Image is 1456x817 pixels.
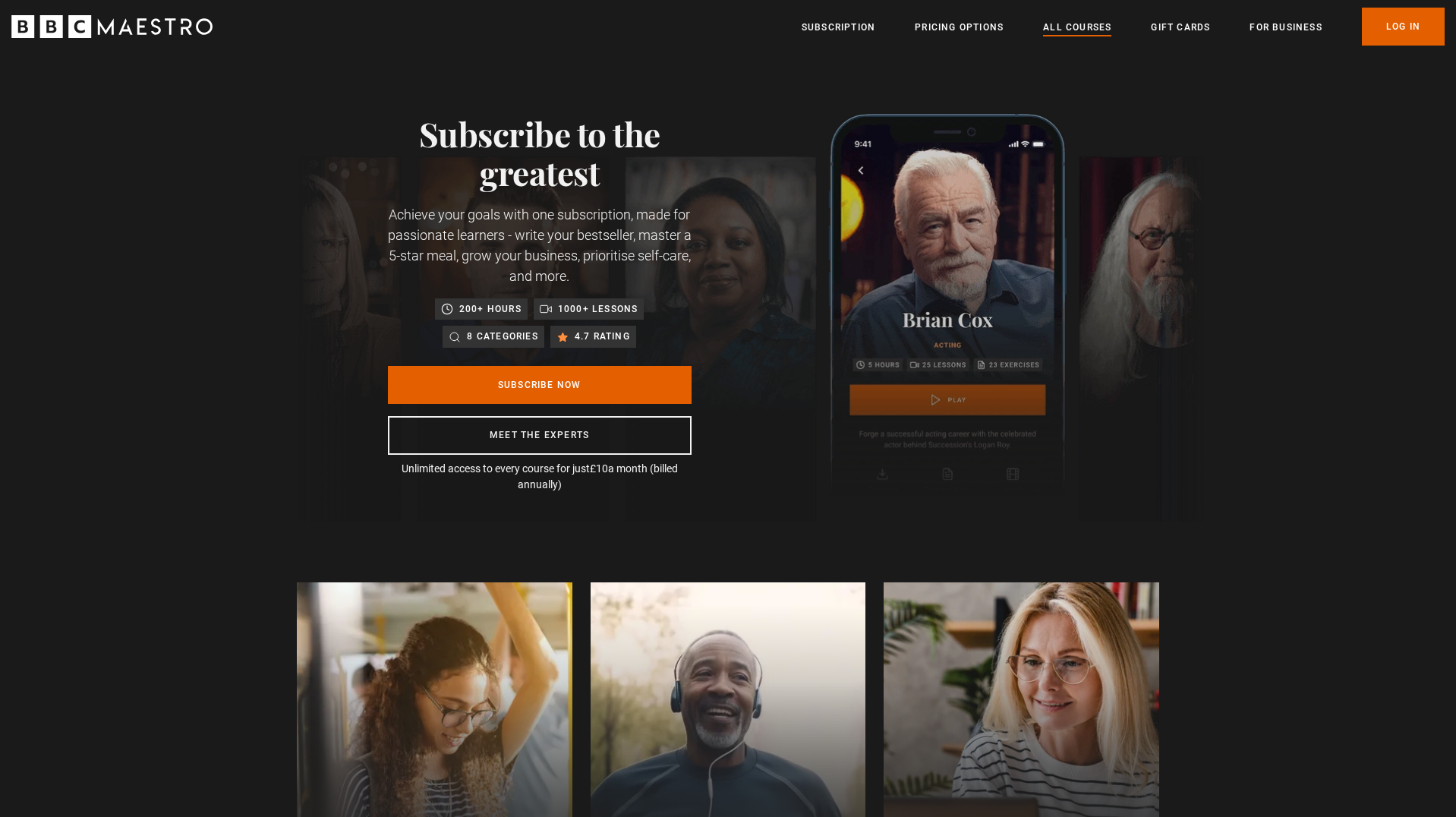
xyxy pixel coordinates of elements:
[1043,20,1111,35] a: All Courses
[575,329,630,344] p: 4.7 rating
[388,114,692,192] h1: Subscribe to the greatest
[388,416,692,455] a: Meet the experts
[459,301,522,317] p: 200+ hours
[590,462,608,475] span: £10
[388,204,692,286] p: Achieve your goals with one subscription, made for passionate learners - write your bestseller, m...
[558,301,638,317] p: 1000+ lessons
[1362,8,1445,46] a: Log In
[802,20,875,35] a: Subscription
[1250,20,1322,35] a: For business
[1151,20,1210,35] a: Gift Cards
[11,15,213,38] svg: BBC Maestro
[388,366,692,404] a: Subscribe Now
[802,8,1445,46] nav: Primary
[388,461,692,493] p: Unlimited access to every course for just a month (billed annually)
[467,329,537,344] p: 8 categories
[915,20,1004,35] a: Pricing Options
